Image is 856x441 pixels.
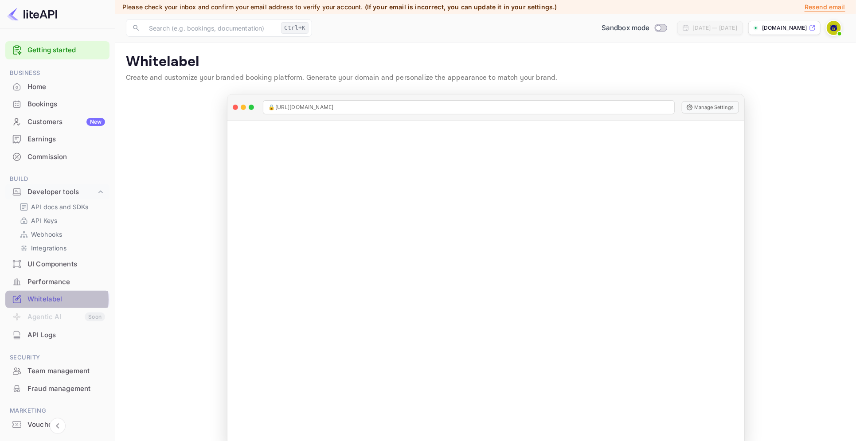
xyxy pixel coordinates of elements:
[27,384,105,394] div: Fraud management
[126,53,845,71] p: Whitelabel
[5,353,109,363] span: Security
[5,256,109,272] a: UI Components
[5,291,109,308] div: Whitelabel
[5,406,109,416] span: Marketing
[281,22,309,34] div: Ctrl+K
[5,131,109,148] div: Earnings
[5,327,109,343] a: API Logs
[5,416,109,433] div: Vouchers
[269,103,334,111] span: 🔒 [URL][DOMAIN_NAME]
[5,96,109,113] div: Bookings
[20,202,102,211] a: API docs and SDKs
[27,420,105,430] div: Vouchers
[365,3,557,11] span: (If your email is incorrect, you can update it in your settings.)
[5,113,109,130] a: CustomersNew
[31,202,89,211] p: API docs and SDKs
[20,216,102,225] a: API Keys
[31,230,62,239] p: Webhooks
[31,243,66,253] p: Integrations
[144,19,278,37] input: Search (e.g. bookings, documentation)
[598,23,670,33] div: Switch to Production mode
[5,380,109,397] a: Fraud management
[27,117,105,127] div: Customers
[5,380,109,398] div: Fraud management
[27,99,105,109] div: Bookings
[5,273,109,290] a: Performance
[5,96,109,112] a: Bookings
[5,78,109,95] a: Home
[27,294,105,304] div: Whitelabel
[27,45,105,55] a: Getting started
[5,174,109,184] span: Build
[20,243,102,253] a: Integrations
[31,216,57,225] p: API Keys
[27,330,105,340] div: API Logs
[827,21,841,35] img: Klook .
[5,184,109,200] div: Developer tools
[27,134,105,144] div: Earnings
[27,82,105,92] div: Home
[27,277,105,287] div: Performance
[5,148,109,166] div: Commission
[682,101,739,113] button: Manage Settings
[805,2,845,12] p: Resend email
[5,363,109,379] a: Team management
[5,148,109,165] a: Commission
[5,416,109,433] a: Vouchers
[50,418,66,434] button: Collapse navigation
[27,259,105,269] div: UI Components
[5,131,109,147] a: Earnings
[16,242,106,254] div: Integrations
[602,23,650,33] span: Sandbox mode
[693,24,737,32] div: [DATE] — [DATE]
[7,7,57,21] img: LiteAPI logo
[27,366,105,376] div: Team management
[5,273,109,291] div: Performance
[762,24,807,32] p: [DOMAIN_NAME]
[16,228,106,241] div: Webhooks
[5,41,109,59] div: Getting started
[5,113,109,131] div: CustomersNew
[5,327,109,344] div: API Logs
[27,187,96,197] div: Developer tools
[16,200,106,213] div: API docs and SDKs
[16,214,106,227] div: API Keys
[5,291,109,307] a: Whitelabel
[86,118,105,126] div: New
[27,152,105,162] div: Commission
[5,363,109,380] div: Team management
[5,256,109,273] div: UI Components
[126,73,845,83] p: Create and customize your branded booking platform. Generate your domain and personalize the appe...
[20,230,102,239] a: Webhooks
[5,78,109,96] div: Home
[122,3,363,11] span: Please check your inbox and confirm your email address to verify your account.
[5,68,109,78] span: Business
